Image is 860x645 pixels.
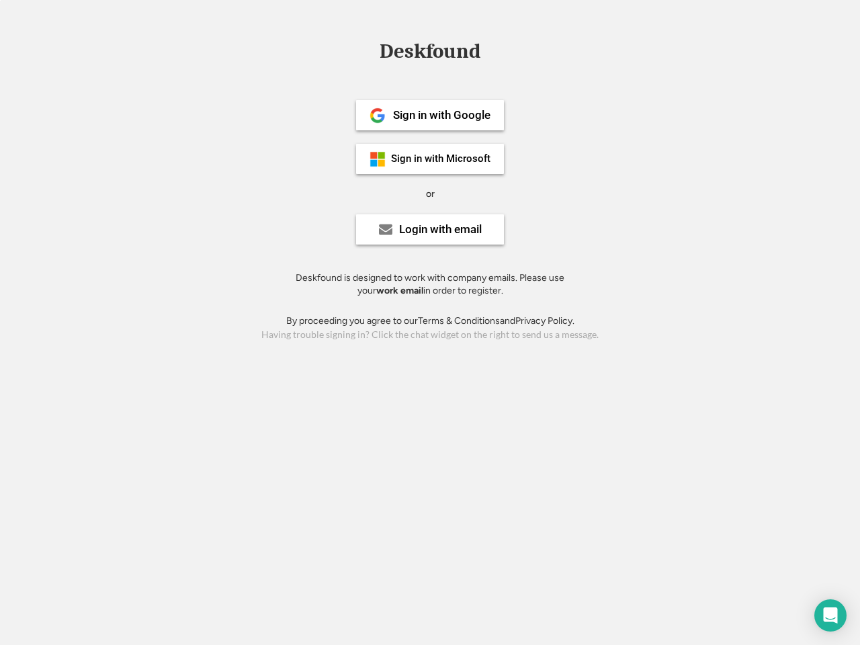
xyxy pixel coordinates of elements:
a: Terms & Conditions [418,315,500,327]
div: Login with email [399,224,482,235]
div: Open Intercom Messenger [814,599,847,632]
div: or [426,187,435,201]
div: By proceeding you agree to our and [286,314,574,328]
div: Deskfound is designed to work with company emails. Please use your in order to register. [279,271,581,298]
div: Deskfound [373,41,487,62]
img: 1024px-Google__G__Logo.svg.png [370,107,386,124]
img: ms-symbollockup_mssymbol_19.png [370,151,386,167]
strong: work email [376,285,423,296]
a: Privacy Policy. [515,315,574,327]
div: Sign in with Microsoft [391,154,490,164]
div: Sign in with Google [393,110,490,121]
